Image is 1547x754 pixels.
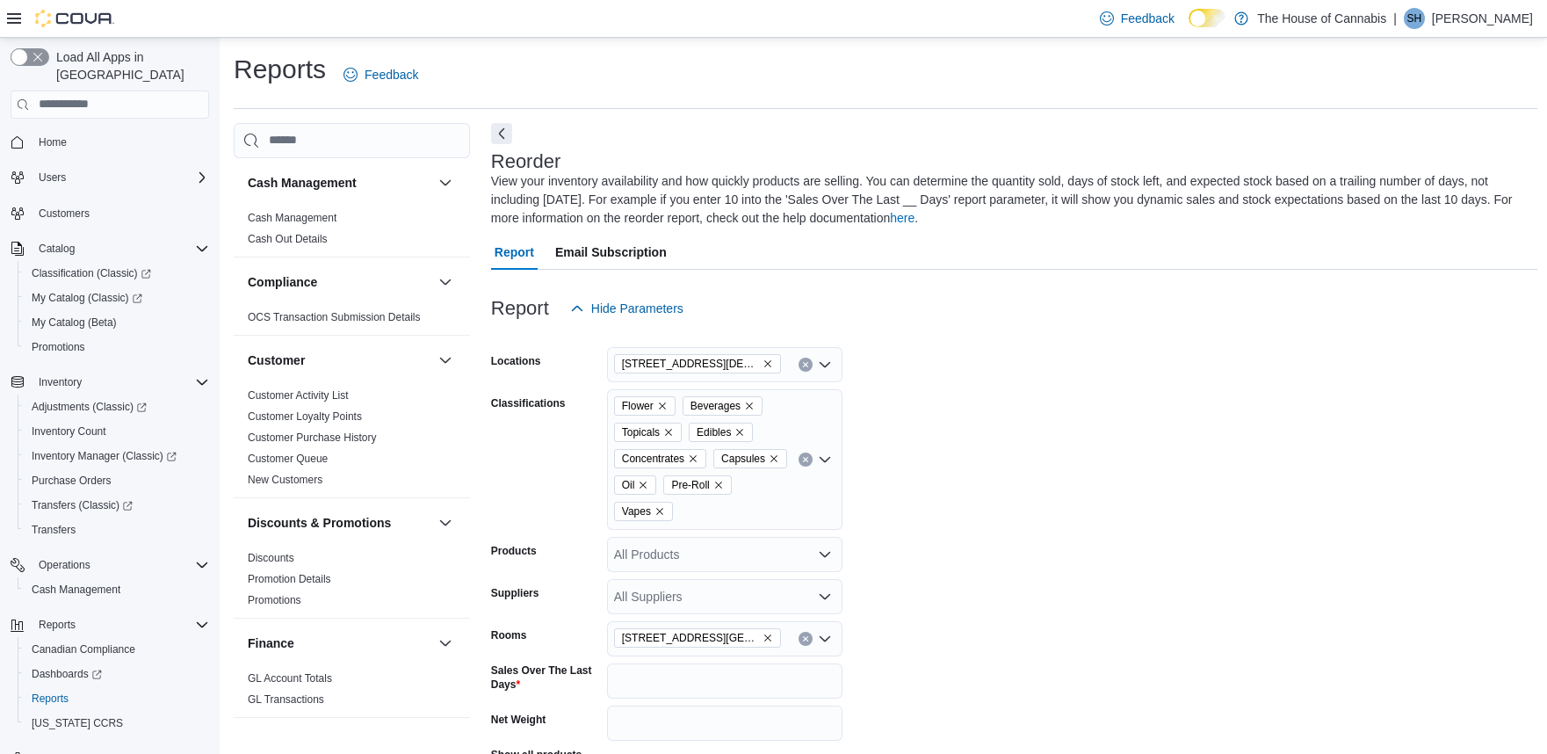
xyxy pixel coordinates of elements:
span: Feedback [365,66,418,83]
button: Catalog [32,238,82,259]
span: Reports [32,614,209,635]
button: Finance [435,633,456,654]
label: Classifications [491,396,566,410]
span: Topicals [622,424,660,441]
label: Products [491,544,537,558]
span: Customers [32,202,209,224]
span: Transfers [25,519,209,540]
span: Feedback [1121,10,1175,27]
a: Customer Activity List [248,389,349,402]
div: View your inventory availability and how quickly products are selling. You can determine the quan... [491,172,1529,228]
button: Catalog [4,236,216,261]
button: Reports [32,614,83,635]
button: Remove Beverages from selection in this group [744,401,755,411]
span: My Catalog (Beta) [25,312,209,333]
label: Rooms [491,628,527,642]
a: Inventory Count [25,421,113,442]
span: Home [39,135,67,149]
button: Open list of options [818,453,832,467]
a: Adjustments (Classic) [25,396,154,417]
button: Open list of options [818,632,832,646]
a: My Catalog (Beta) [25,312,124,333]
span: Inventory Manager (Classic) [32,449,177,463]
span: Inventory Count [25,421,209,442]
span: Cash Management [32,583,120,597]
button: Remove Flower from selection in this group [657,401,668,411]
span: Reports [25,688,209,709]
span: Vapes [614,502,673,521]
a: Customer Queue [248,453,328,465]
div: Sam Hilchie [1404,8,1425,29]
h3: Finance [248,634,294,652]
span: Beverages [690,397,741,415]
button: Remove Edibles from selection in this group [734,427,745,438]
a: Customer Purchase History [248,431,377,444]
span: 1 Church St, Unit 9 Keswick - Front Room [614,628,781,648]
span: Reports [32,692,69,706]
span: Transfers (Classic) [25,495,209,516]
span: Flower [614,396,676,416]
button: Cash Management [435,172,456,193]
h1: Reports [234,52,326,87]
button: Remove Vapes from selection in this group [654,506,665,517]
span: OCS Transaction Submission Details [248,310,421,324]
span: Edibles [689,423,753,442]
span: Washington CCRS [25,713,209,734]
span: Flower [622,397,654,415]
span: Vapes [622,503,651,520]
span: My Catalog (Classic) [32,291,142,305]
button: Users [4,165,216,190]
span: Customer Purchase History [248,431,377,445]
span: Inventory [39,375,82,389]
span: [US_STATE] CCRS [32,716,123,730]
a: Cash Out Details [248,233,328,245]
button: Customer [248,352,431,369]
span: SH [1407,8,1422,29]
span: Dashboards [32,667,102,681]
button: Customer [435,350,456,371]
div: Compliance [234,307,470,335]
a: Transfers [25,519,83,540]
button: Compliance [248,273,431,291]
button: Open list of options [818,547,832,562]
a: GL Account Totals [248,672,332,685]
button: Operations [32,555,98,576]
button: Remove 1 Church St, Unit 9 Keswick - Front Room from selection in this group [763,633,773,643]
button: Reports [4,613,216,637]
span: Inventory Count [32,424,106,439]
a: New Customers [248,474,322,486]
span: Oil [614,475,657,495]
button: Users [32,167,73,188]
span: Email Subscription [555,235,667,270]
span: Edibles [697,424,731,441]
span: My Catalog (Classic) [25,287,209,308]
span: Users [39,170,66,185]
span: Report [495,235,534,270]
a: Transfers (Classic) [18,493,216,518]
span: Dashboards [25,663,209,685]
span: Operations [32,555,209,576]
span: [STREET_ADDRESS][DEMOGRAPHIC_DATA] [622,355,759,373]
button: Transfers [18,518,216,542]
button: Clear input [799,453,813,467]
span: New Customers [248,473,322,487]
span: Customer Queue [248,452,328,466]
span: Capsules [721,450,765,468]
span: Capsules [713,449,787,468]
h3: Compliance [248,273,317,291]
button: Remove Capsules from selection in this group [769,453,779,464]
span: Concentrates [614,449,706,468]
span: Dark Mode [1189,27,1189,28]
p: The House of Cannabis [1257,8,1386,29]
a: Promotions [248,594,301,606]
span: Canadian Compliance [32,642,135,656]
a: Feedback [1093,1,1182,36]
a: Cash Management [25,579,127,600]
a: GL Transactions [248,693,324,706]
button: Reports [18,686,216,711]
button: Discounts & Promotions [248,514,431,532]
h3: Discounts & Promotions [248,514,391,532]
span: Concentrates [622,450,684,468]
span: 1 Church St, Unit 9 Keswick [614,354,781,373]
span: Transfers [32,523,76,537]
